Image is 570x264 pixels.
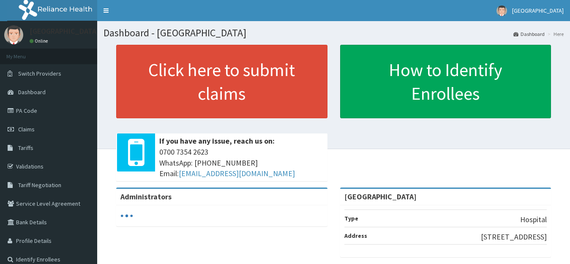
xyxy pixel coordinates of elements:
[18,125,35,133] span: Claims
[344,232,367,240] b: Address
[120,192,172,201] b: Administrators
[18,70,61,77] span: Switch Providers
[116,45,327,118] a: Click here to submit claims
[30,27,99,35] p: [GEOGRAPHIC_DATA]
[344,192,417,201] strong: [GEOGRAPHIC_DATA]
[4,25,23,44] img: User Image
[18,88,46,96] span: Dashboard
[520,214,547,225] p: Hospital
[159,147,323,179] span: 0700 7354 2623 WhatsApp: [PHONE_NUMBER] Email:
[545,30,564,38] li: Here
[179,169,295,178] a: [EMAIL_ADDRESS][DOMAIN_NAME]
[496,5,507,16] img: User Image
[344,215,358,222] b: Type
[30,38,50,44] a: Online
[104,27,564,38] h1: Dashboard - [GEOGRAPHIC_DATA]
[512,7,564,14] span: [GEOGRAPHIC_DATA]
[120,210,133,222] svg: audio-loading
[513,30,545,38] a: Dashboard
[159,136,275,146] b: If you have any issue, reach us on:
[18,144,33,152] span: Tariffs
[340,45,551,118] a: How to Identify Enrollees
[481,231,547,242] p: [STREET_ADDRESS]
[18,181,61,189] span: Tariff Negotiation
